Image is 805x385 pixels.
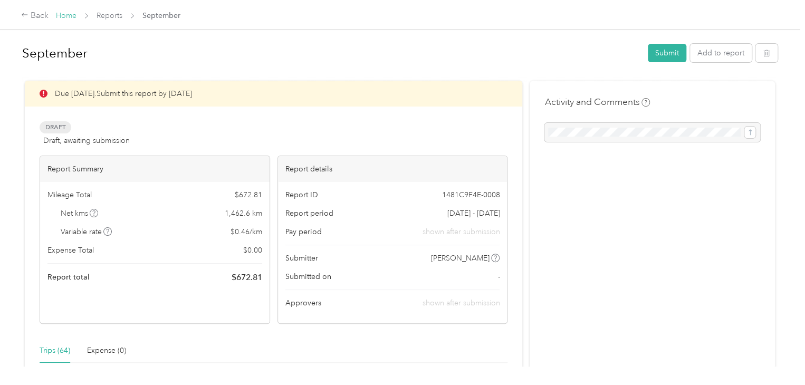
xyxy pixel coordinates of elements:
[47,245,94,256] span: Expense Total
[285,208,333,219] span: Report period
[21,9,49,22] div: Back
[285,271,331,282] span: Submitted on
[40,121,71,133] span: Draft
[746,326,805,385] iframe: Everlance-gr Chat Button Frame
[47,189,92,200] span: Mileage Total
[285,226,322,237] span: Pay period
[142,10,180,21] span: September
[285,297,321,309] span: Approvers
[544,95,650,109] h4: Activity and Comments
[61,226,112,237] span: Variable rate
[447,208,500,219] span: [DATE] - [DATE]
[56,11,76,20] a: Home
[690,44,752,62] button: Add to report
[285,189,318,200] span: Report ID
[232,271,262,284] span: $ 672.81
[40,156,270,182] div: Report Summary
[43,135,130,146] span: Draft, awaiting submission
[61,208,99,219] span: Net kms
[225,208,262,219] span: 1,462.6 km
[431,253,490,264] span: [PERSON_NAME]
[22,41,640,66] h1: September
[497,271,500,282] span: -
[422,226,500,237] span: shown after submission
[422,299,500,307] span: shown after submission
[87,345,126,357] div: Expense (0)
[40,345,70,357] div: Trips (64)
[47,272,90,283] span: Report total
[285,253,318,264] span: Submitter
[648,44,686,62] button: Submit
[278,156,507,182] div: Report details
[235,189,262,200] span: $ 672.81
[243,245,262,256] span: $ 0.00
[231,226,262,237] span: $ 0.46 / km
[97,11,122,20] a: Reports
[442,189,500,200] span: 1481C9F4E-0008
[25,81,522,107] div: Due [DATE]. Submit this report by [DATE]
